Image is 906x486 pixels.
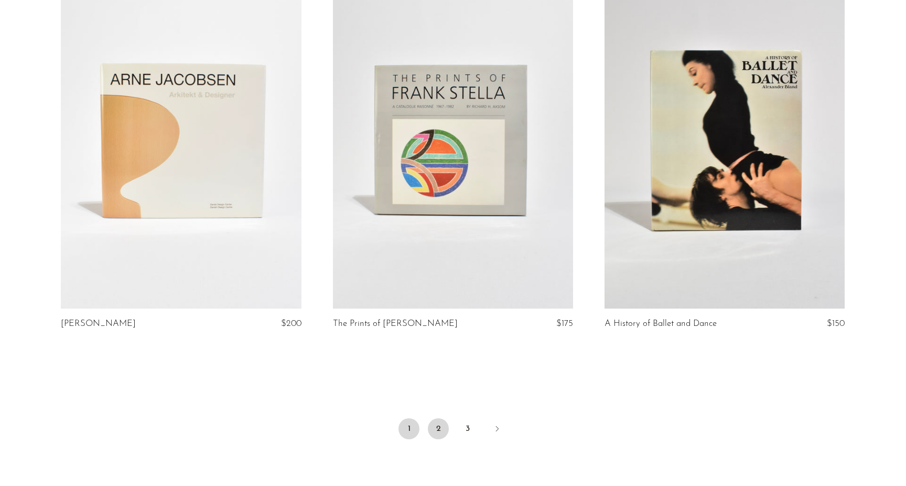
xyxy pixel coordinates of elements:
a: [PERSON_NAME] [61,319,136,329]
span: $150 [827,319,845,328]
span: $175 [556,319,573,328]
a: The Prints of [PERSON_NAME] [333,319,458,329]
a: Next [487,418,508,441]
span: 1 [398,418,419,439]
a: 3 [457,418,478,439]
a: 2 [428,418,449,439]
span: $200 [281,319,301,328]
a: A History of Ballet and Dance [605,319,717,329]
